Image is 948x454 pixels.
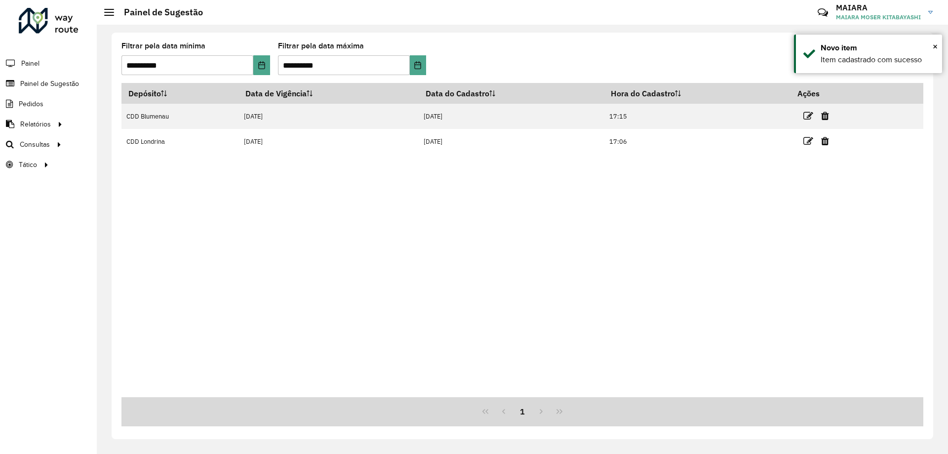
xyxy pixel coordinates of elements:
[121,104,239,129] td: CDD Blumenau
[821,134,829,148] a: Excluir
[812,2,833,23] a: Contato Rápido
[821,42,935,54] div: Novo item
[419,104,604,129] td: [DATE]
[410,55,426,75] button: Choose Date
[20,79,79,89] span: Painel de Sugestão
[419,129,604,154] td: [DATE]
[19,160,37,170] span: Tático
[836,13,921,22] span: MAIARA MOSER KITABAYASHI
[803,109,813,123] a: Editar
[513,402,532,421] button: 1
[239,129,419,154] td: [DATE]
[419,83,604,104] th: Data do Cadastro
[821,54,935,66] div: Item cadastrado com sucesso
[803,134,813,148] a: Editar
[239,104,419,129] td: [DATE]
[278,40,364,52] label: Filtrar pela data máxima
[933,39,938,54] button: Close
[121,83,239,104] th: Depósito
[121,40,205,52] label: Filtrar pela data mínima
[253,55,270,75] button: Choose Date
[19,99,43,109] span: Pedidos
[836,3,921,12] h3: MAIARA
[21,58,39,69] span: Painel
[790,83,850,104] th: Ações
[933,41,938,52] span: ×
[604,83,790,104] th: Hora do Cadastro
[20,119,51,129] span: Relatórios
[821,109,829,123] a: Excluir
[239,83,419,104] th: Data de Vigência
[604,104,790,129] td: 17:15
[114,7,203,18] h2: Painel de Sugestão
[121,129,239,154] td: CDD Londrina
[20,139,50,150] span: Consultas
[604,129,790,154] td: 17:06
